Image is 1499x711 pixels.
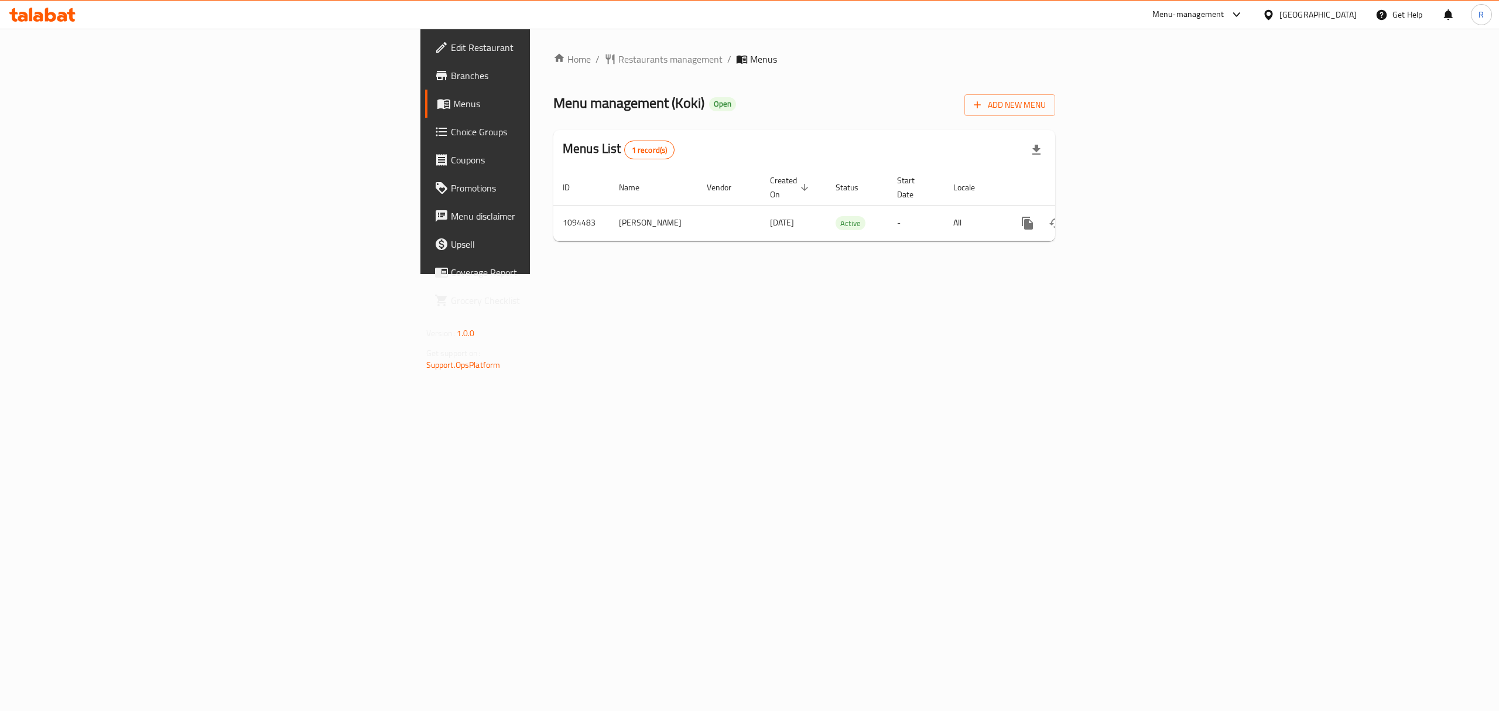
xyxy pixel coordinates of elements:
span: Add New Menu [974,98,1046,112]
a: Menus [425,90,671,118]
span: Active [836,217,865,230]
span: Coverage Report [451,265,662,279]
th: Actions [1004,170,1135,206]
button: more [1014,209,1042,237]
button: Add New Menu [964,94,1055,116]
a: Coupons [425,146,671,174]
span: Created On [770,173,812,201]
span: Name [619,180,655,194]
span: Get support on: [426,346,480,361]
span: 1 record(s) [625,145,675,156]
div: [GEOGRAPHIC_DATA] [1279,8,1357,21]
span: Version: [426,326,455,341]
span: Upsell [451,237,662,251]
div: Menu-management [1152,8,1224,22]
div: Export file [1022,136,1050,164]
span: Open [709,99,736,109]
span: Start Date [897,173,930,201]
span: Menu disclaimer [451,209,662,223]
span: [DATE] [770,215,794,230]
li: / [727,52,731,66]
div: Total records count [624,141,675,159]
a: Support.OpsPlatform [426,357,501,372]
span: Grocery Checklist [451,293,662,307]
h2: Menus List [563,140,675,159]
div: Open [709,97,736,111]
span: Coupons [451,153,662,167]
span: ID [563,180,585,194]
span: Locale [953,180,990,194]
button: Change Status [1042,209,1070,237]
span: 1.0.0 [457,326,475,341]
span: Edit Restaurant [451,40,662,54]
span: R [1479,8,1484,21]
span: Vendor [707,180,747,194]
span: Branches [451,69,662,83]
span: Status [836,180,874,194]
span: Menus [750,52,777,66]
div: Active [836,216,865,230]
td: - [888,205,944,241]
span: Promotions [451,181,662,195]
a: Edit Restaurant [425,33,671,61]
a: Coverage Report [425,258,671,286]
span: Menus [453,97,662,111]
table: enhanced table [553,170,1135,241]
nav: breadcrumb [553,52,1055,66]
a: Branches [425,61,671,90]
span: Choice Groups [451,125,662,139]
a: Upsell [425,230,671,258]
a: Promotions [425,174,671,202]
td: All [944,205,1004,241]
a: Choice Groups [425,118,671,146]
a: Menu disclaimer [425,202,671,230]
a: Grocery Checklist [425,286,671,315]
